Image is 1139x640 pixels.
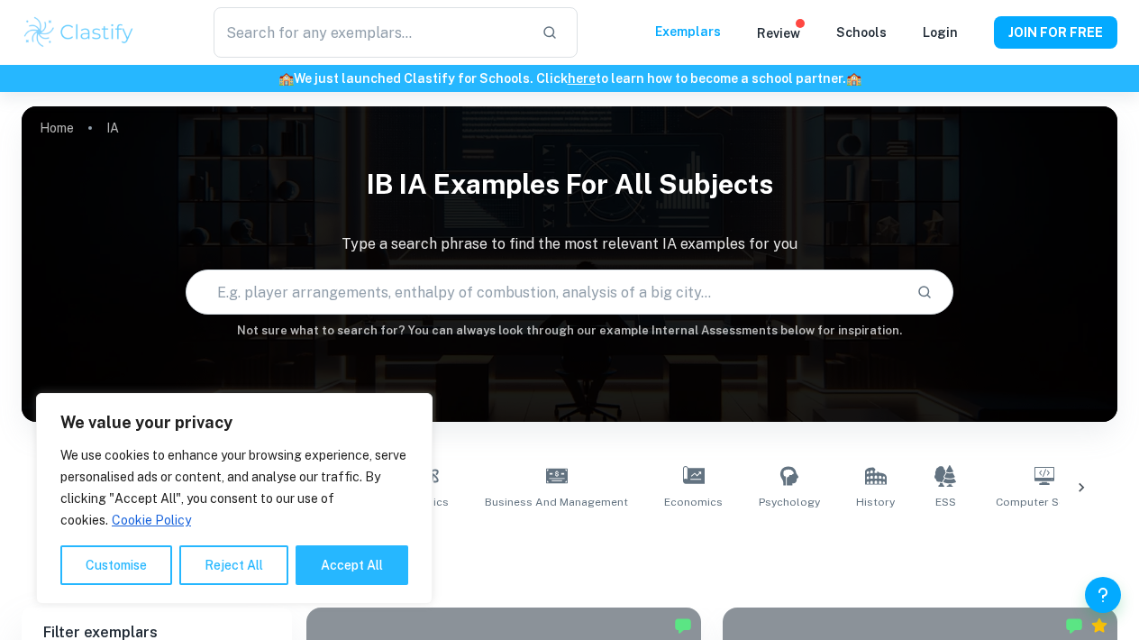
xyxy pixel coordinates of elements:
[22,14,136,50] img: Clastify logo
[77,532,1062,564] h1: All IA Examples
[674,617,692,635] img: Marked
[60,412,408,434] p: We value your privacy
[909,277,940,307] button: Search
[996,494,1093,510] span: Computer Science
[485,494,628,510] span: Business and Management
[60,444,408,531] p: We use cookies to enhance your browsing experience, serve personalised ads or content, and analys...
[655,22,721,41] p: Exemplars
[278,71,294,86] span: 🏫
[846,71,861,86] span: 🏫
[935,494,956,510] span: ESS
[179,545,288,585] button: Reject All
[106,118,119,138] p: IA
[836,25,887,40] a: Schools
[22,233,1117,255] p: Type a search phrase to find the most relevant IA examples for you
[60,545,172,585] button: Customise
[296,545,408,585] button: Accept All
[187,267,901,317] input: E.g. player arrangements, enthalpy of combustion, analysis of a big city...
[664,494,723,510] span: Economics
[1065,617,1083,635] img: Marked
[994,16,1117,49] button: JOIN FOR FREE
[1090,617,1108,635] div: Premium
[111,512,192,528] a: Cookie Policy
[923,25,958,40] a: Login
[22,322,1117,340] h6: Not sure what to search for? You can always look through our example Internal Assessments below f...
[40,115,74,141] a: Home
[856,494,895,510] span: History
[757,23,800,43] p: Review
[36,393,433,604] div: We value your privacy
[759,494,820,510] span: Psychology
[214,7,526,58] input: Search for any exemplars...
[1085,577,1121,613] button: Help and Feedback
[4,69,1135,88] h6: We just launched Clastify for Schools. Click to learn how to become a school partner.
[568,71,596,86] a: here
[22,157,1117,212] h1: IB IA examples for all subjects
